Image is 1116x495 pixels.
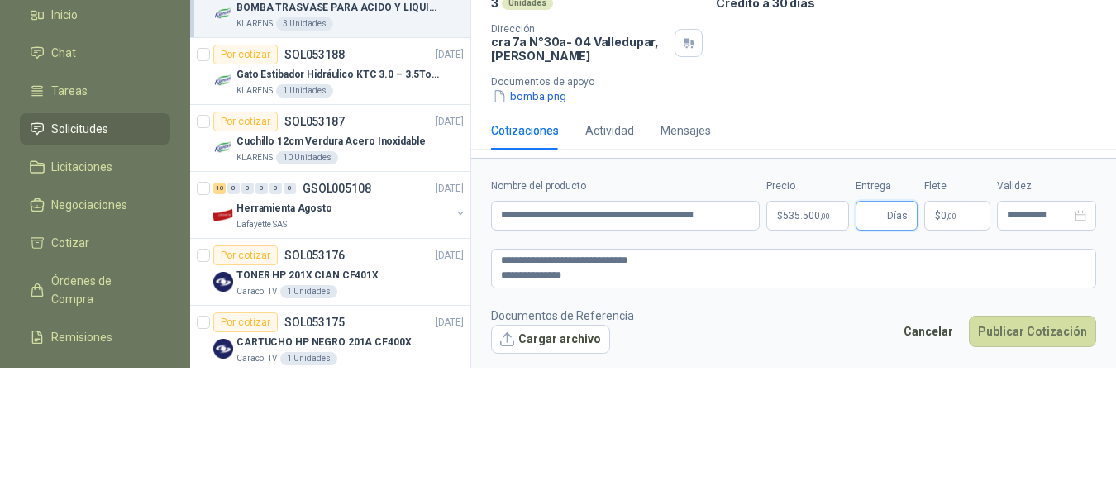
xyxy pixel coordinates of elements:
a: Chat [20,37,170,69]
div: 0 [227,183,240,194]
span: Inicio [51,6,78,24]
p: SOL053176 [284,250,345,261]
img: Company Logo [213,138,233,158]
p: SOL053187 [284,116,345,127]
img: Company Logo [213,339,233,359]
button: bomba.png [491,88,568,105]
div: 0 [269,183,282,194]
div: 1 Unidades [276,84,333,98]
a: Licitaciones [20,151,170,183]
label: Precio [766,178,849,194]
div: Mensajes [661,121,711,140]
img: Company Logo [213,4,233,24]
a: 10 0 0 0 0 0 GSOL005108[DATE] Company LogoHerramienta AgostoLafayette SAS [213,178,467,231]
p: [DATE] [436,248,464,264]
a: Por cotizarSOL053175[DATE] Company LogoCARTUCHO HP NEGRO 201A CF400XCaracol TV1 Unidades [190,306,470,373]
p: [DATE] [436,315,464,331]
p: Caracol TV [236,285,277,298]
div: Cotizaciones [491,121,559,140]
img: Company Logo [213,272,233,292]
p: [DATE] [436,47,464,63]
span: Remisiones [51,328,112,346]
button: Publicar Cotización [969,316,1096,347]
span: $ [935,211,941,221]
label: Nombre del producto [491,178,760,194]
div: 10 Unidades [276,151,338,164]
p: Gato Estibador Hidráulico KTC 3.0 – 3.5Ton 1.2mt HPT [236,67,442,83]
p: KLARENS [236,84,273,98]
p: [DATE] [436,181,464,197]
div: Por cotizar [213,312,278,332]
span: 0 [941,211,956,221]
a: Solicitudes [20,113,170,145]
span: Chat [51,44,76,62]
div: Por cotizar [213,45,278,64]
img: Company Logo [213,205,233,225]
div: 3 Unidades [276,17,333,31]
label: Entrega [856,178,918,194]
p: SOL053175 [284,317,345,328]
div: Actividad [585,121,634,140]
a: Por cotizarSOL053188[DATE] Company LogoGato Estibador Hidráulico KTC 3.0 – 3.5Ton 1.2mt HPTKLAREN... [190,38,470,105]
div: 0 [255,183,268,194]
span: 535.500 [783,211,830,221]
span: ,00 [947,212,956,221]
div: 1 Unidades [280,285,337,298]
p: Cuchillo 12cm Verdura Acero Inoxidable [236,134,425,150]
button: Cargar archivo [491,325,610,355]
p: SOL053188 [284,49,345,60]
p: $ 0,00 [924,201,990,231]
span: ,00 [820,212,830,221]
img: Company Logo [213,71,233,91]
p: $535.500,00 [766,201,849,231]
a: Por cotizarSOL053176[DATE] Company LogoTONER HP 201X CIAN CF401XCaracol TV1 Unidades [190,239,470,306]
p: cra 7a N°30a- 04 Valledupar , [PERSON_NAME] [491,35,668,63]
p: Caracol TV [236,352,277,365]
a: Órdenes de Compra [20,265,170,315]
div: Por cotizar [213,112,278,131]
a: Cotizar [20,227,170,259]
a: Configuración [20,359,170,391]
p: Lafayette SAS [236,218,287,231]
label: Flete [924,178,990,194]
div: 10 [213,183,226,194]
p: Herramienta Agosto [236,201,332,217]
span: Cotizar [51,234,89,252]
a: Remisiones [20,321,170,353]
p: GSOL005108 [303,183,371,194]
span: Solicitudes [51,120,108,138]
p: Documentos de Referencia [491,307,634,325]
span: Días [887,202,908,230]
p: TONER HP 201X CIAN CF401X [236,268,379,283]
div: 0 [284,183,296,194]
div: 1 Unidades [280,352,337,365]
span: Configuración [51,366,124,384]
a: Por cotizarSOL053187[DATE] Company LogoCuchillo 12cm Verdura Acero InoxidableKLARENS10 Unidades [190,105,470,172]
p: Dirección [491,23,668,35]
div: 0 [241,183,254,194]
button: Cancelar [894,316,962,347]
p: KLARENS [236,151,273,164]
span: Negociaciones [51,196,127,214]
span: Tareas [51,82,88,100]
p: CARTUCHO HP NEGRO 201A CF400X [236,335,412,350]
span: Órdenes de Compra [51,272,155,308]
p: [DATE] [436,114,464,130]
a: Tareas [20,75,170,107]
div: Por cotizar [213,245,278,265]
p: Documentos de apoyo [491,76,1109,88]
p: KLARENS [236,17,273,31]
label: Validez [997,178,1096,194]
a: Negociaciones [20,189,170,221]
span: Licitaciones [51,158,112,176]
